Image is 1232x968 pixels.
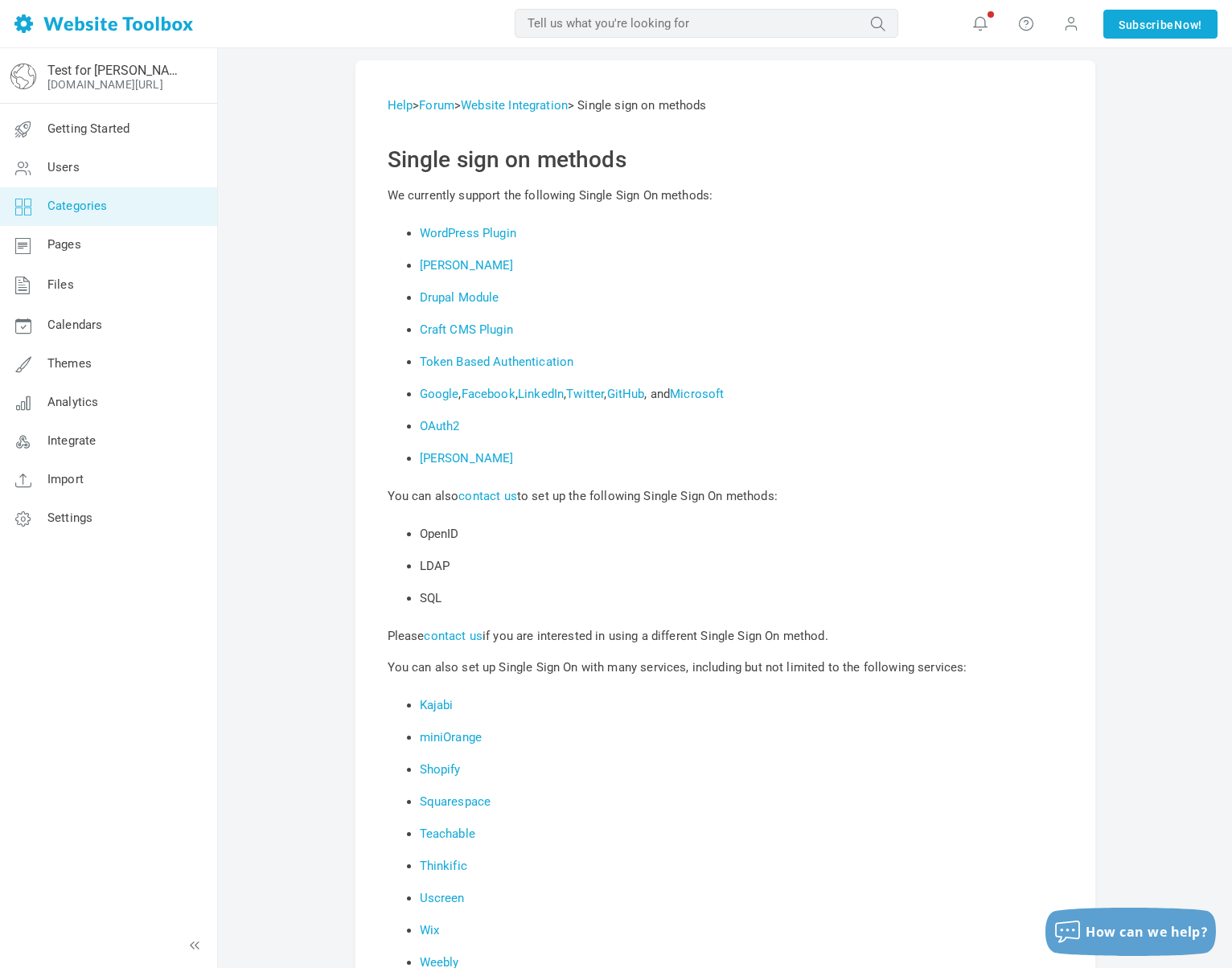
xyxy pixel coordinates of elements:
[461,98,568,113] a: Website Integration
[388,626,1063,646] p: Please if you are interested in using a different Single Sign On method.
[462,387,515,401] a: Facebook
[47,277,74,292] span: Files
[47,433,96,448] span: Integrate
[388,98,413,113] a: Help
[420,322,513,337] a: Craft CMS Plugin
[1086,923,1208,941] span: How can we help?
[47,318,102,332] span: Calendars
[420,518,1063,550] li: OpenID
[47,199,108,213] span: Categories
[47,63,187,78] a: Test for [PERSON_NAME]
[458,489,517,503] a: contact us
[420,387,459,401] a: Google
[10,64,36,89] img: globe-icon.png
[420,923,439,937] a: Wix
[420,891,465,905] a: Uscreen
[47,160,80,174] span: Users
[47,237,81,252] span: Pages
[388,486,1063,506] p: You can also to set up the following Single Sign On methods:
[420,258,514,273] a: [PERSON_NAME]
[420,290,499,305] a: Drupal Module
[420,226,516,240] a: WordPress Plugin
[47,395,98,409] span: Analytics
[420,794,491,809] a: Squarespace
[1103,10,1218,39] a: SubscribeNow!
[420,698,454,712] a: Kajabi
[420,550,1063,582] li: LDAP
[388,98,707,113] span: > > > Single sign on methods
[47,472,84,486] span: Import
[420,730,483,744] a: miniOrange
[1174,16,1202,34] span: Now!
[388,658,1063,677] p: You can also set up Single Sign On with many services, including but not limited to the following...
[607,387,645,401] a: GitHub
[47,121,129,136] span: Getting Started
[420,419,460,433] a: OAuth2
[515,9,898,38] input: Tell us what you're looking for
[47,511,92,525] span: Settings
[47,78,163,91] a: [DOMAIN_NAME][URL]
[566,387,604,401] a: Twitter
[47,356,92,371] span: Themes
[420,859,467,873] a: Thinkific
[420,582,1063,614] li: SQL
[1045,908,1216,956] button: How can we help?
[420,826,475,841] a: Teachable
[420,762,461,777] a: Shopify
[420,378,1063,410] li: , , , , , and
[420,451,514,466] a: [PERSON_NAME]
[419,98,454,113] a: Forum
[670,387,724,401] a: Microsoft
[388,186,1063,205] p: We currently support the following Single Sign On methods:
[420,355,574,369] a: Token Based Authentication
[518,387,564,401] a: LinkedIn
[388,146,1063,174] h2: Single sign on methods
[424,629,483,643] a: contact us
